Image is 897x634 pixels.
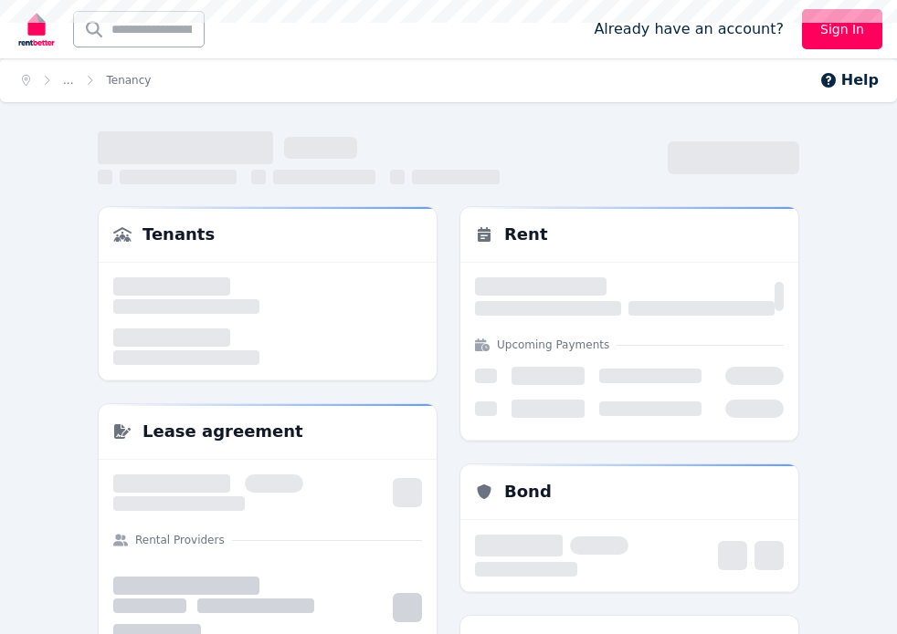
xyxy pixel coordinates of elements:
[63,73,73,88] span: ...
[142,222,215,247] h3: Tenants
[497,338,609,352] h4: Upcoming Payments
[106,74,151,87] a: Tenancy
[504,479,552,504] h3: Bond
[819,69,879,91] button: Help
[504,222,548,247] h3: Rent
[802,9,882,49] a: Sign In
[594,18,784,40] span: Already have an account?
[15,6,58,52] img: RentBetter
[142,419,303,444] h3: Lease agreement
[135,533,225,547] h4: Rental Providers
